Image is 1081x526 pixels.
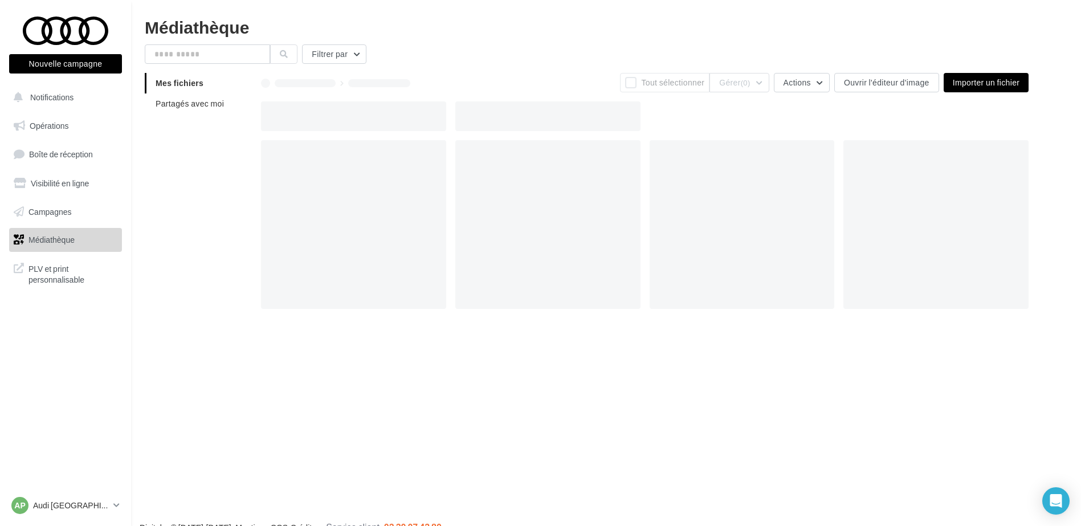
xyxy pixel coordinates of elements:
[834,73,939,92] button: Ouvrir l'éditeur d'image
[784,78,811,87] span: Actions
[302,44,366,64] button: Filtrer par
[29,149,93,159] span: Boîte de réception
[30,92,74,102] span: Notifications
[741,78,750,87] span: (0)
[14,500,25,511] span: AP
[156,78,203,88] span: Mes fichiers
[145,18,1067,35] div: Médiathèque
[7,228,124,252] a: Médiathèque
[28,206,72,216] span: Campagnes
[28,235,75,244] span: Médiathèque
[30,121,68,131] span: Opérations
[9,495,122,516] a: AP Audi [GEOGRAPHIC_DATA] 16
[7,142,124,166] a: Boîte de réception
[28,261,117,286] span: PLV et print personnalisable
[944,73,1029,92] button: Importer un fichier
[31,178,89,188] span: Visibilité en ligne
[7,256,124,290] a: PLV et print personnalisable
[7,85,120,109] button: Notifications
[9,54,122,74] button: Nouvelle campagne
[7,200,124,224] a: Campagnes
[620,73,709,92] button: Tout sélectionner
[774,73,830,92] button: Actions
[156,99,224,108] span: Partagés avec moi
[1042,487,1070,515] div: Open Intercom Messenger
[7,114,124,138] a: Opérations
[33,500,109,511] p: Audi [GEOGRAPHIC_DATA] 16
[953,78,1020,87] span: Importer un fichier
[709,73,769,92] button: Gérer(0)
[7,172,124,195] a: Visibilité en ligne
